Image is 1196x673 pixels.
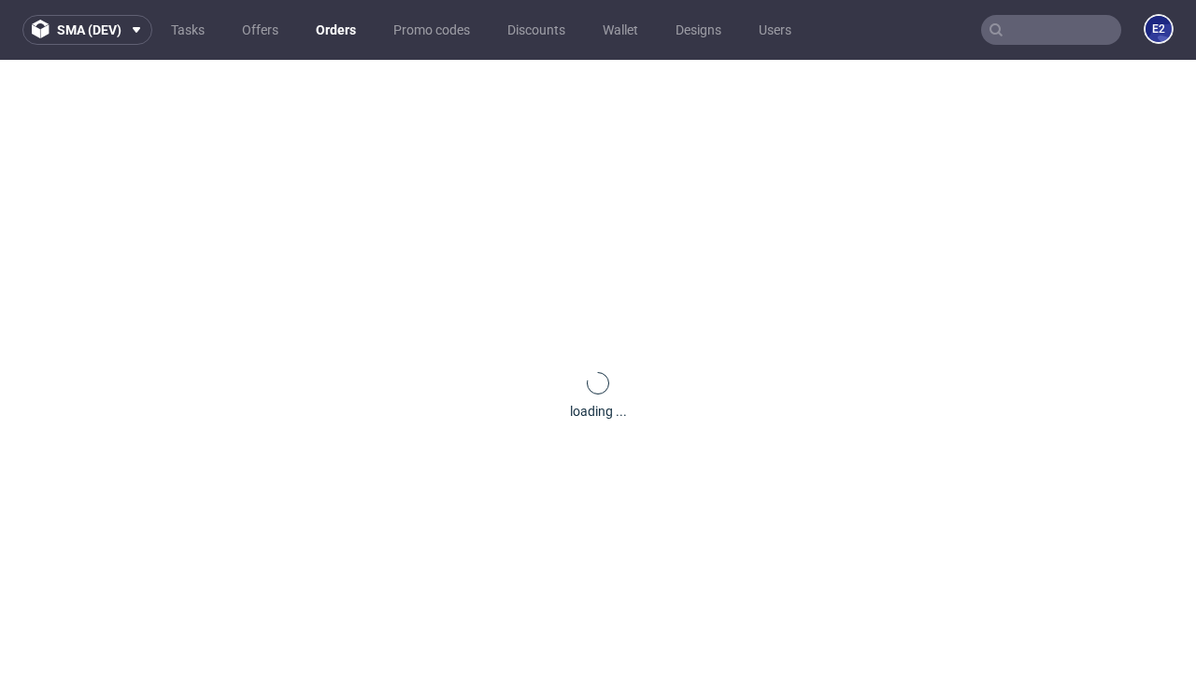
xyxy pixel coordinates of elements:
[160,15,216,45] a: Tasks
[382,15,481,45] a: Promo codes
[570,402,627,421] div: loading ...
[1146,16,1172,42] figcaption: e2
[57,23,121,36] span: sma (dev)
[231,15,290,45] a: Offers
[22,15,152,45] button: sma (dev)
[747,15,803,45] a: Users
[591,15,649,45] a: Wallet
[664,15,733,45] a: Designs
[305,15,367,45] a: Orders
[496,15,577,45] a: Discounts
